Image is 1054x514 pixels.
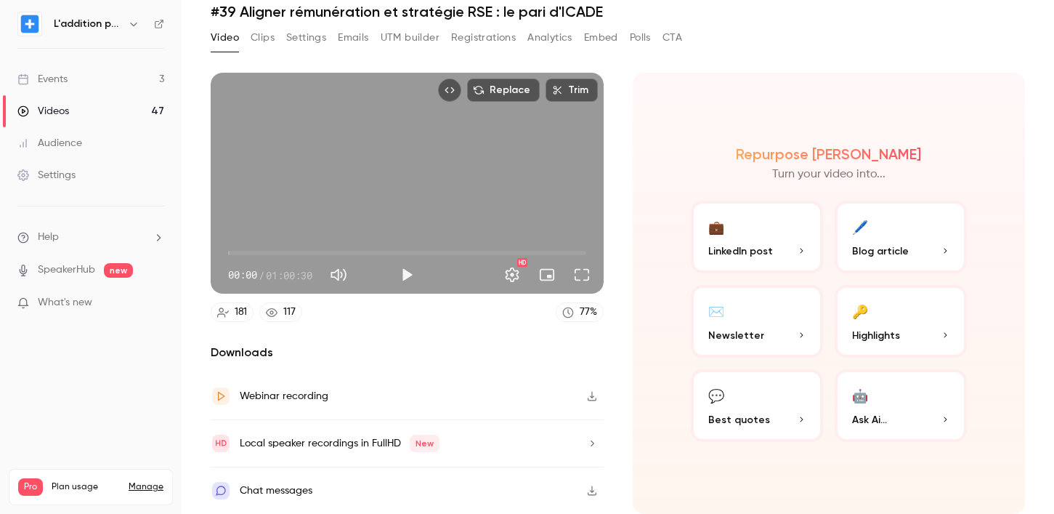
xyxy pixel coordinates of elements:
[852,244,909,259] span: Blog article
[129,481,163,493] a: Manage
[708,412,770,427] span: Best quotes
[410,435,439,452] span: New
[381,26,439,49] button: UTM builder
[17,72,68,87] div: Events
[392,260,421,289] button: Play
[691,369,823,442] button: 💬Best quotes
[38,295,92,310] span: What's new
[240,387,328,405] div: Webinar recording
[630,26,651,49] button: Polls
[211,302,254,322] a: 181
[240,482,312,499] div: Chat messages
[852,384,868,406] div: 🤖
[580,305,597,320] div: 77 %
[708,328,764,343] span: Newsletter
[259,302,302,322] a: 117
[240,435,439,452] div: Local speaker recordings in FullHD
[708,244,773,259] span: LinkedIn post
[324,260,353,289] button: Mute
[259,268,264,283] span: /
[708,300,724,322] div: ✉️
[451,26,516,49] button: Registrations
[283,305,296,320] div: 117
[691,285,823,358] button: ✉️Newsletter
[52,481,120,493] span: Plan usage
[17,230,164,245] li: help-dropdown-opener
[708,384,724,406] div: 💬
[54,17,122,31] h6: L'addition par Epsor
[17,168,76,182] div: Settings
[708,215,724,238] div: 💼
[17,104,69,119] div: Videos
[18,478,43,496] span: Pro
[228,268,257,283] span: 00:00
[211,3,1025,20] h1: #39 Aligner rémunération et stratégie RSE : le pari d'ICADE
[498,260,527,289] button: Settings
[835,201,967,273] button: 🖊️Blog article
[438,79,461,102] button: Embed video
[852,328,900,343] span: Highlights
[835,285,967,358] button: 🔑Highlights
[691,201,823,273] button: 💼LinkedIn post
[251,26,275,49] button: Clips
[567,260,596,289] button: Full screen
[546,79,598,102] button: Trim
[147,297,164,310] iframe: Noticeable Trigger
[517,258,527,267] div: HD
[104,263,133,278] span: new
[532,260,562,289] button: Turn on miniplayer
[527,26,572,49] button: Analytics
[852,412,887,427] span: Ask Ai...
[286,26,326,49] button: Settings
[228,268,312,283] div: 00:00
[18,12,41,36] img: L'addition par Epsor
[556,302,604,322] a: 77%
[852,215,868,238] div: 🖊️
[772,166,885,183] p: Turn your video into...
[38,262,95,278] a: SpeakerHub
[662,26,682,49] button: CTA
[266,268,312,283] span: 01:00:30
[584,26,618,49] button: Embed
[835,369,967,442] button: 🤖Ask Ai...
[852,300,868,322] div: 🔑
[736,145,921,163] h2: Repurpose [PERSON_NAME]
[467,79,540,102] button: Replace
[38,230,59,245] span: Help
[211,344,604,361] h2: Downloads
[235,305,247,320] div: 181
[338,26,368,49] button: Emails
[17,136,82,150] div: Audience
[211,26,239,49] button: Video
